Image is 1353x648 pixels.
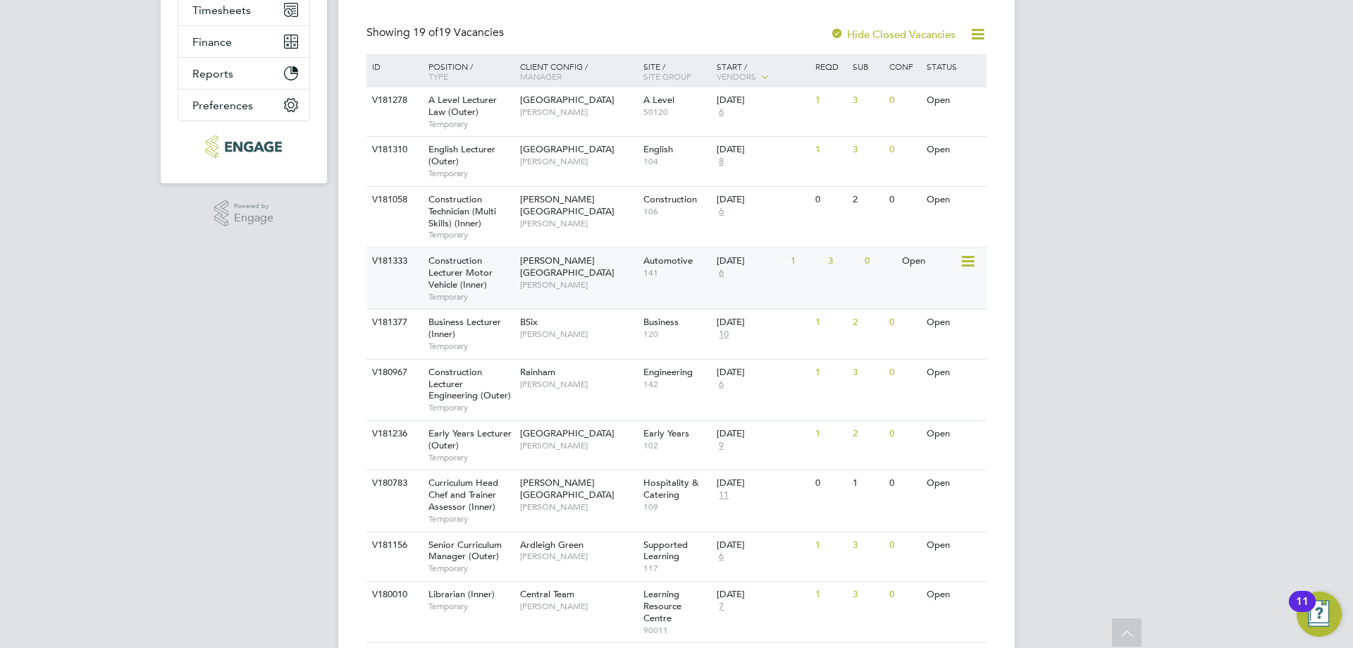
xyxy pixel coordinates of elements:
span: 117 [643,563,710,574]
span: [PERSON_NAME] [520,440,636,451]
span: 6 [717,379,726,391]
div: 3 [849,87,886,114]
div: Client Config / [517,54,640,88]
div: Position / [418,54,517,88]
div: 0 [886,187,922,213]
div: Open [923,532,984,558]
div: [DATE] [717,144,808,156]
div: V181377 [369,310,418,336]
span: Manager [520,71,562,82]
span: Early Years [643,427,689,439]
div: V181278 [369,87,418,114]
div: [DATE] [717,539,808,551]
div: 3 [849,137,886,163]
div: 0 [812,187,848,213]
span: 106 [643,206,710,217]
span: Senior Curriculum Manager (Outer) [428,539,502,563]
div: Reqd [812,54,848,78]
span: Curriculum Head Chef and Trainer Assessor (Inner) [428,477,498,513]
span: 6 [717,551,726,563]
span: [PERSON_NAME] [520,156,636,167]
div: 0 [861,248,898,274]
span: Librarian (Inner) [428,588,495,600]
div: V181310 [369,137,418,163]
div: 0 [886,470,922,496]
span: BSix [520,316,538,328]
div: 1 [812,532,848,558]
label: Hide Closed Vacancies [830,27,956,41]
span: 6 [717,267,726,279]
div: Open [923,470,984,496]
div: Open [898,248,960,274]
span: [GEOGRAPHIC_DATA] [520,94,614,106]
span: 7 [717,601,726,613]
span: 9 [717,440,726,452]
button: Finance [178,26,309,57]
span: Automotive [643,255,693,267]
div: 0 [886,421,922,447]
span: Temporary [428,229,513,240]
div: [DATE] [717,194,808,206]
div: V180010 [369,582,418,608]
span: 142 [643,379,710,390]
span: Business Lecturer (Inner) [428,316,501,340]
span: 19 of [413,25,438,39]
div: Status [923,54,984,78]
span: Early Years Lecturer (Outer) [428,427,512,451]
img: xede-logo-retina.png [206,135,281,158]
span: 19 Vacancies [413,25,504,39]
div: 1 [812,582,848,608]
div: 0 [886,87,922,114]
button: Reports [178,58,309,89]
span: Business [643,316,679,328]
span: Construction [643,193,697,205]
div: V180967 [369,360,418,386]
span: Rainham [520,366,555,378]
div: 1 [812,421,848,447]
div: Open [923,87,984,114]
span: Temporary [428,168,513,179]
span: 141 [643,267,710,279]
span: [PERSON_NAME] [520,329,636,340]
span: Finance [192,35,232,49]
span: Timesheets [192,4,251,17]
span: Type [428,71,448,82]
span: Temporary [428,601,513,612]
span: Site Group [643,71,691,82]
div: 1 [812,87,848,114]
span: 6 [717,106,726,118]
span: 50120 [643,106,710,118]
span: [PERSON_NAME] [520,279,636,291]
span: Temporary [428,291,513,302]
span: Temporary [428,341,513,352]
div: [DATE] [717,255,784,267]
span: Learning Resource Centre [643,588,681,624]
div: 2 [849,421,886,447]
div: Open [923,137,984,163]
div: 2 [849,310,886,336]
div: [DATE] [717,589,808,601]
div: [DATE] [717,477,808,489]
div: 3 [849,532,886,558]
div: 11 [1296,601,1309,620]
span: Temporary [428,402,513,413]
div: V181058 [369,187,418,213]
span: Vendors [717,71,756,82]
div: Open [923,187,984,213]
div: 0 [886,582,922,608]
div: V180783 [369,470,418,496]
div: [DATE] [717,317,808,329]
span: 102 [643,440,710,451]
span: 90011 [643,625,710,636]
span: 6 [717,206,726,218]
span: Engage [234,212,273,224]
span: A Level [643,94,674,106]
span: [GEOGRAPHIC_DATA] [520,143,614,155]
span: Supported Learning [643,539,688,563]
span: Central Team [520,588,574,600]
div: 1 [849,470,886,496]
span: [GEOGRAPHIC_DATA] [520,427,614,439]
div: Open [923,310,984,336]
div: 2 [849,187,886,213]
div: 1 [812,310,848,336]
